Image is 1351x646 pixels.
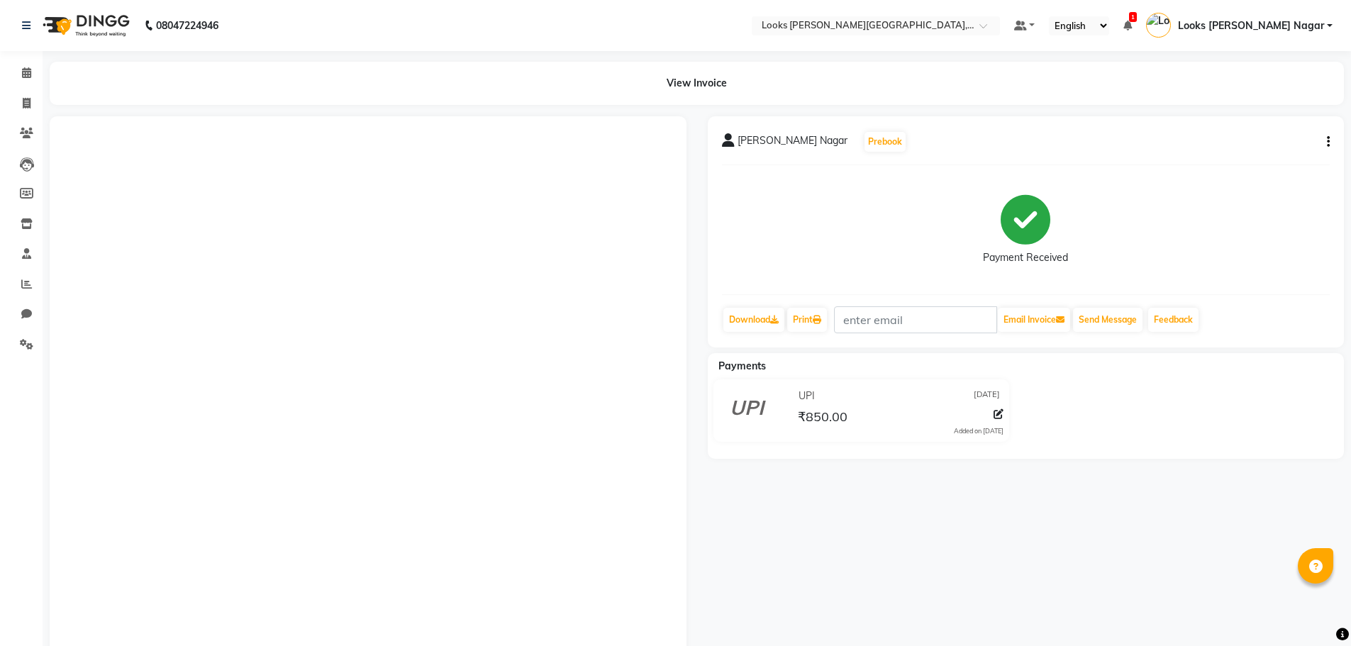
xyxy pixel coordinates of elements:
[834,306,997,333] input: enter email
[1129,12,1137,22] span: 1
[1146,13,1171,38] img: Looks Kamla Nagar
[1073,308,1142,332] button: Send Message
[738,133,847,153] span: [PERSON_NAME] Nagar
[723,308,784,332] a: Download
[1123,19,1132,32] a: 1
[1291,589,1337,632] iframe: chat widget
[718,360,766,372] span: Payments
[798,408,847,428] span: ₹850.00
[799,389,815,403] span: UPI
[1148,308,1199,332] a: Feedback
[864,132,906,152] button: Prebook
[156,6,218,45] b: 08047224946
[1178,18,1324,33] span: Looks [PERSON_NAME] Nagar
[50,62,1344,105] div: View Invoice
[787,308,827,332] a: Print
[36,6,133,45] img: logo
[998,308,1070,332] button: Email Invoice
[954,426,1003,436] div: Added on [DATE]
[974,389,1000,403] span: [DATE]
[983,250,1068,265] div: Payment Received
